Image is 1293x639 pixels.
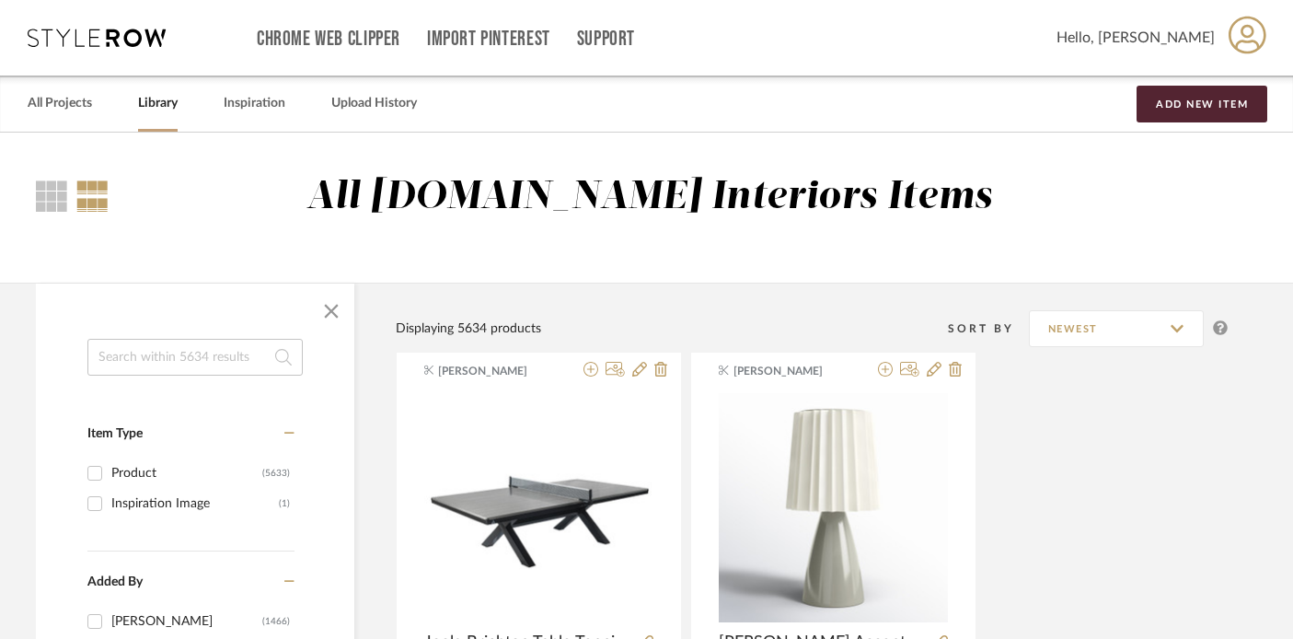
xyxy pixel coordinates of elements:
[87,339,303,376] input: Search within 5634 results
[279,489,290,518] div: (1)
[438,363,554,379] span: [PERSON_NAME]
[257,31,400,47] a: Chrome Web Clipper
[331,91,417,116] a: Upload History
[262,459,290,488] div: (5633)
[111,489,279,518] div: Inspiration Image
[262,607,290,636] div: (1466)
[719,393,948,622] img: Juliette Accent Table Lamp
[111,607,262,636] div: [PERSON_NAME]
[306,174,993,221] div: All [DOMAIN_NAME] Interiors Items
[87,427,143,440] span: Item Type
[28,91,92,116] a: All Projects
[1056,27,1215,49] span: Hello, [PERSON_NAME]
[111,459,262,488] div: Product
[313,293,350,330] button: Close
[948,319,1029,338] div: Sort By
[424,393,653,622] img: Joola Brighton Table Tennis and Dining Combo Table, Office Ping Pong Table with X-legs
[1137,86,1267,122] button: Add New Item
[87,575,143,588] span: Added By
[224,91,285,116] a: Inspiration
[577,31,635,47] a: Support
[733,363,849,379] span: [PERSON_NAME]
[396,319,541,339] div: Displaying 5634 products
[138,91,178,116] a: Library
[427,31,550,47] a: Import Pinterest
